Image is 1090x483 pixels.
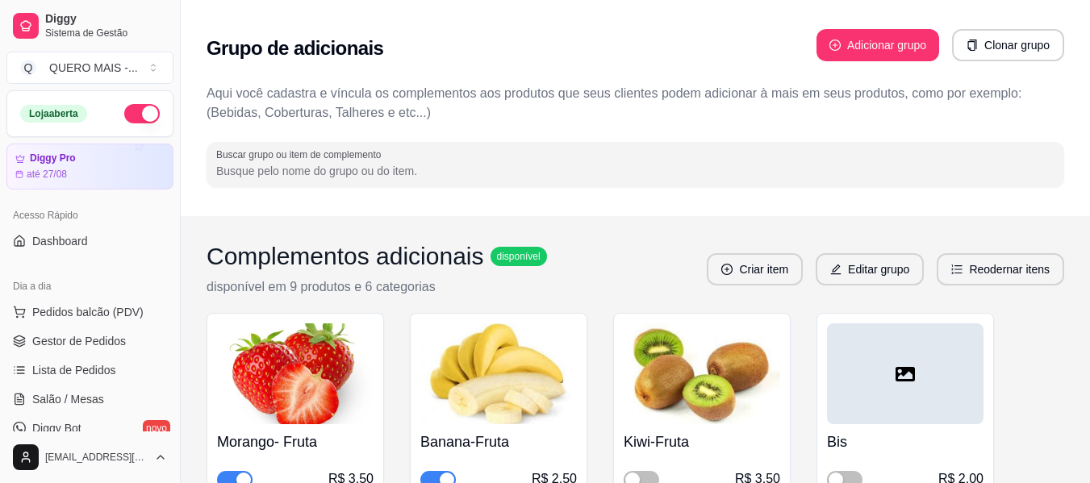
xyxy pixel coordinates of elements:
div: Loja aberta [20,105,87,123]
button: plus-circleAdicionar grupo [816,29,939,61]
img: product-image [624,323,780,424]
img: product-image [420,323,577,424]
a: Dashboard [6,228,173,254]
div: Dia a dia [6,273,173,299]
input: Buscar grupo ou item de complemento [216,163,1055,179]
span: Pedidos balcão (PDV) [32,304,144,320]
article: Diggy Pro [30,152,76,164]
span: Salão / Mesas [32,391,104,407]
div: QUERO MAIS - ... [49,60,138,76]
h4: Banana-Fruta [420,431,577,453]
h3: Complementos adicionais [207,242,484,271]
span: Q [20,60,36,76]
a: Diggy Botnovo [6,415,173,441]
span: [EMAIL_ADDRESS][DOMAIN_NAME] [45,451,148,464]
span: copy [967,40,978,51]
span: Diggy Bot [32,420,81,436]
div: Acesso Rápido [6,202,173,228]
span: plus-circle [829,40,841,51]
a: Diggy Proaté 27/08 [6,144,173,189]
h4: Morango- Fruta [217,431,374,453]
img: product-image [217,323,374,424]
a: Lista de Pedidos [6,357,173,383]
h4: Bis [827,431,984,453]
article: até 27/08 [27,168,67,181]
button: editEditar grupo [816,253,924,285]
span: Gestor de Pedidos [32,333,126,349]
a: DiggySistema de Gestão [6,6,173,45]
span: ordered-list [951,264,963,275]
button: [EMAIL_ADDRESS][DOMAIN_NAME] [6,438,173,477]
button: plus-circleCriar item [707,253,803,285]
span: Sistema de Gestão [45,27,167,40]
span: disponível [494,250,544,263]
a: Salão / Mesas [6,386,173,412]
p: disponível em 9 produtos e 6 categorias [207,277,547,297]
label: Buscar grupo ou item de complemento [216,148,386,161]
span: Diggy [45,12,167,27]
span: Dashboard [32,233,88,249]
button: copyClonar grupo [952,29,1064,61]
a: Gestor de Pedidos [6,328,173,354]
button: Select a team [6,52,173,84]
p: Aqui você cadastra e víncula os complementos aos produtos que seus clientes podem adicionar à mai... [207,84,1064,123]
span: plus-circle [721,264,733,275]
button: Alterar Status [124,104,160,123]
span: edit [830,264,842,275]
h2: Grupo de adicionais [207,35,383,61]
button: ordered-listReodernar itens [937,253,1064,285]
h4: Kiwi-Fruta [624,431,780,453]
span: Lista de Pedidos [32,362,116,378]
button: Pedidos balcão (PDV) [6,299,173,325]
